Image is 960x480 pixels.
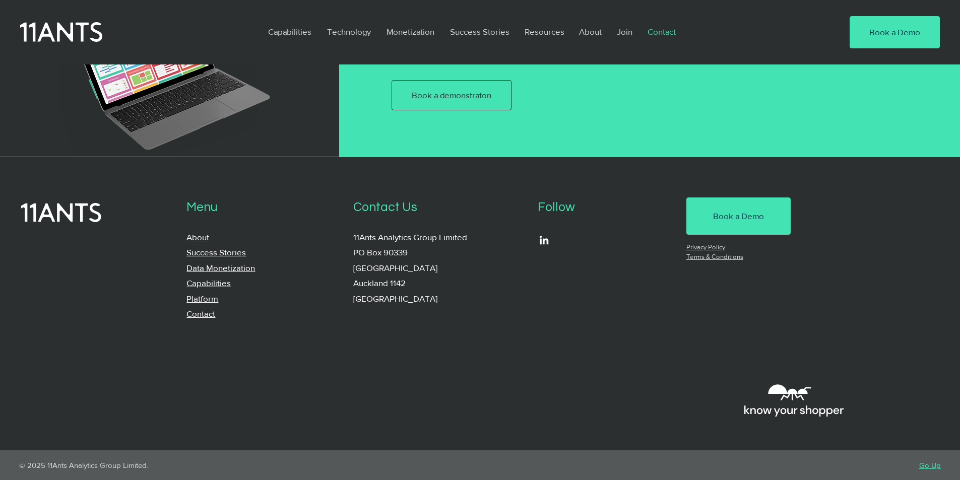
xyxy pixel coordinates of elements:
[186,309,215,318] a: Contact
[919,461,941,469] a: Go Up
[186,278,231,288] a: Capabilities
[538,197,672,218] p: Follow
[533,305,846,450] iframe: Embedded Content
[520,20,569,43] p: Resources
[538,234,550,246] ul: Social Bar
[640,20,684,43] a: Contact
[869,26,920,38] span: Book a Demo
[186,263,255,272] a: Data Monetization
[571,20,609,43] a: About
[392,80,511,110] a: Book a demonstraton
[445,20,515,43] p: Success Stories
[609,20,640,43] a: Join
[186,294,218,303] a: Platform
[261,20,319,43] a: Capabilities
[612,20,637,43] p: Join
[517,20,571,43] a: Resources
[263,20,316,43] p: Capabilities
[379,20,442,43] a: Monetization
[353,230,523,307] p: 11Ants Analytics Group Limited PO Box 90339 [GEOGRAPHIC_DATA] Auckland 1142 [GEOGRAPHIC_DATA]
[850,16,940,48] a: Book a Demo
[686,243,725,251] a: Privacy Policy
[538,234,550,246] img: LinkedIn
[186,197,339,218] p: Menu
[686,197,791,235] a: Book a Demo
[322,20,376,43] p: Technology
[574,20,607,43] p: About
[319,20,379,43] a: Technology
[713,210,764,222] span: Book a Demo
[442,20,517,43] a: Success Stories
[186,247,246,257] a: Success Stories
[261,20,819,43] nav: Site
[686,253,743,260] a: Terms & Conditions
[412,89,491,101] span: Book a demonstraton
[381,20,439,43] p: Monetization
[186,232,209,242] a: About
[19,461,460,469] p: © 2025 11Ants Analytics Group Limited.
[643,20,681,43] p: Contact
[353,197,523,218] p: Contact Us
